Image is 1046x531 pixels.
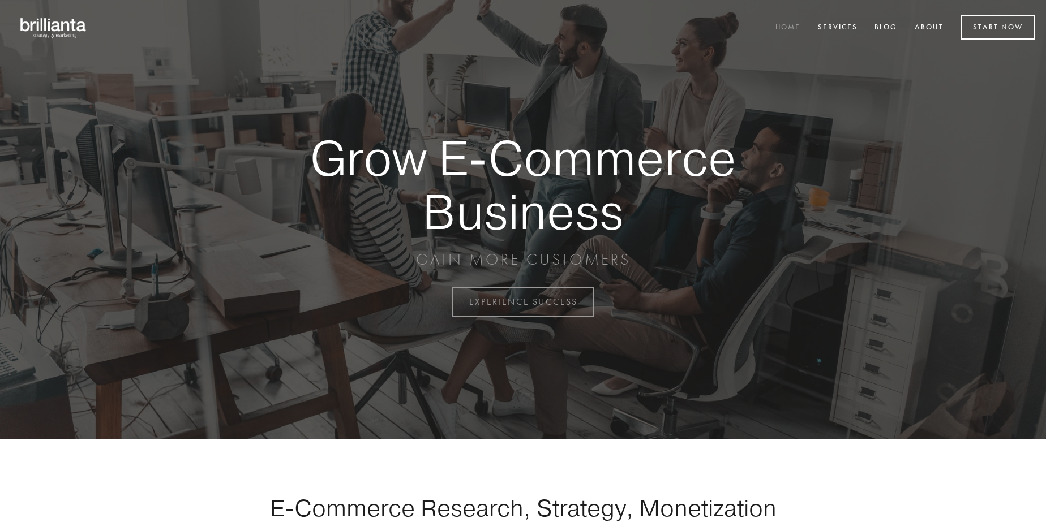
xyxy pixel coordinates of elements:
strong: Grow E-Commerce Business [271,131,775,238]
a: Blog [867,19,904,37]
a: About [907,19,951,37]
h1: E-Commerce Research, Strategy, Monetization [234,494,812,522]
a: Services [811,19,865,37]
p: GAIN MORE CUSTOMERS [271,249,775,270]
a: Home [768,19,808,37]
a: Start Now [961,15,1035,40]
img: brillianta - research, strategy, marketing [11,11,96,44]
a: EXPERIENCE SUCCESS [452,287,594,317]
